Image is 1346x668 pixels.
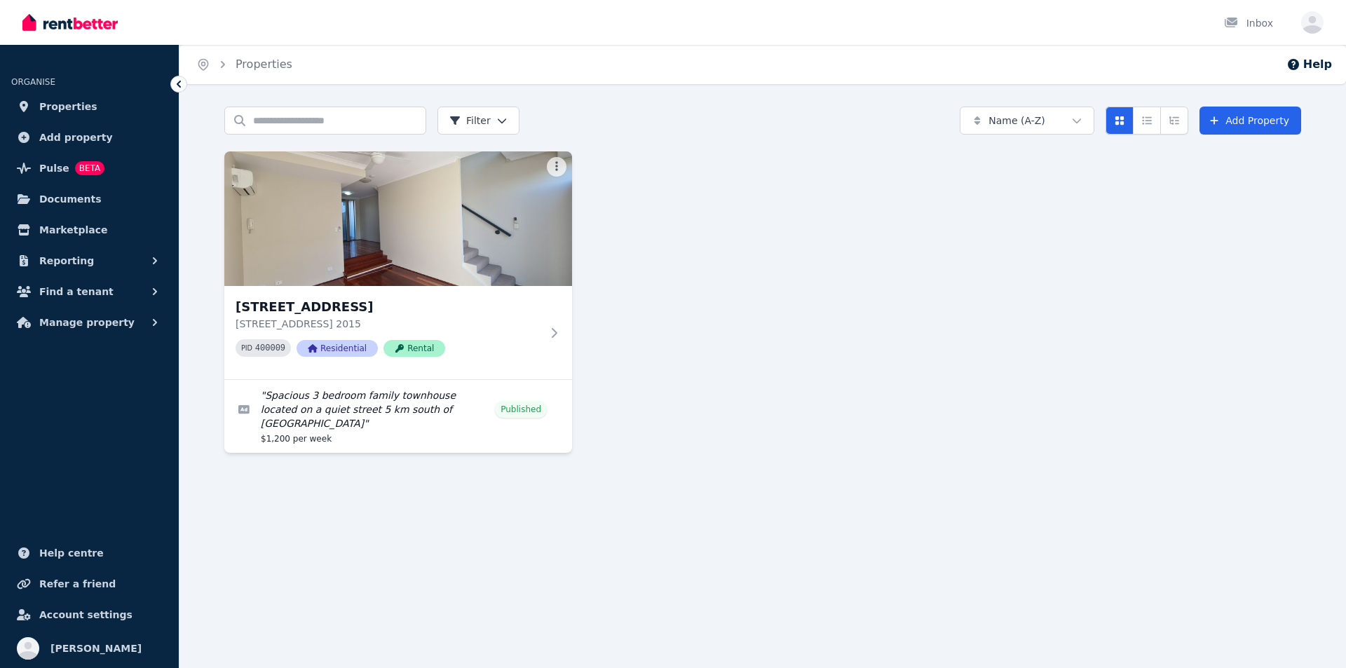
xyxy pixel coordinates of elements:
[241,344,252,352] small: PID
[11,308,168,336] button: Manage property
[236,297,541,317] h3: [STREET_ADDRESS]
[11,123,168,151] a: Add property
[255,343,285,353] code: 400009
[11,247,168,275] button: Reporting
[11,570,168,598] a: Refer a friend
[1286,56,1332,73] button: Help
[11,278,168,306] button: Find a tenant
[11,601,168,629] a: Account settings
[1106,107,1188,135] div: View options
[11,539,168,567] a: Help centre
[39,575,116,592] span: Refer a friend
[383,340,445,357] span: Rental
[11,77,55,87] span: ORGANISE
[960,107,1094,135] button: Name (A-Z)
[179,45,309,84] nav: Breadcrumb
[39,221,107,238] span: Marketplace
[39,98,97,115] span: Properties
[39,191,102,207] span: Documents
[39,252,94,269] span: Reporting
[236,317,541,331] p: [STREET_ADDRESS] 2015
[1133,107,1161,135] button: Compact list view
[11,216,168,244] a: Marketplace
[1160,107,1188,135] button: Expanded list view
[236,57,292,71] a: Properties
[1199,107,1301,135] a: Add Property
[50,640,142,657] span: [PERSON_NAME]
[39,129,113,146] span: Add property
[224,380,572,453] a: Edit listing: Spacious 3 bedroom family townhouse located on a quiet street 5 km south of Sydney CBD
[988,114,1045,128] span: Name (A-Z)
[297,340,378,357] span: Residential
[437,107,519,135] button: Filter
[1106,107,1134,135] button: Card view
[11,154,168,182] a: PulseBETA
[547,157,566,177] button: More options
[11,93,168,121] a: Properties
[39,160,69,177] span: Pulse
[75,161,104,175] span: BETA
[11,185,168,213] a: Documents
[39,545,104,561] span: Help centre
[449,114,491,128] span: Filter
[39,314,135,331] span: Manage property
[39,606,132,623] span: Account settings
[39,283,114,300] span: Find a tenant
[224,151,572,379] a: Unit 10/161-219 Queen St, Beaconsfield[STREET_ADDRESS][STREET_ADDRESS] 2015PID 400009ResidentialR...
[1224,16,1273,30] div: Inbox
[224,151,572,286] img: Unit 10/161-219 Queen St, Beaconsfield
[22,12,118,33] img: RentBetter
